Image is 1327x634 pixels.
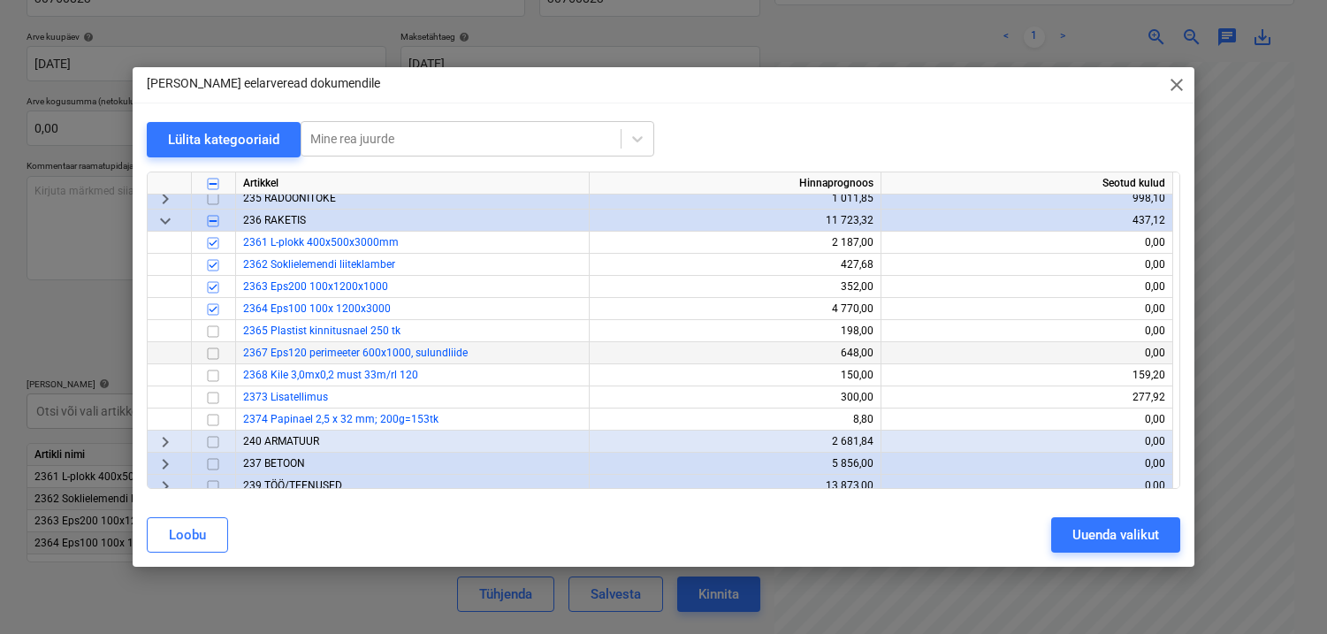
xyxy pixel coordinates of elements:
button: Uuenda valikut [1051,517,1180,553]
button: Lülita kategooriaid [147,122,301,157]
div: 5 856,00 [597,453,873,475]
div: 198,00 [597,320,873,342]
div: 4 770,00 [597,298,873,320]
div: 277,92 [888,386,1165,409]
div: 2 187,00 [597,232,873,254]
iframe: Chat Widget [1239,549,1327,634]
span: 240 ARMATUUR [243,435,319,447]
div: 0,00 [888,298,1165,320]
button: Loobu [147,517,228,553]
div: 0,00 [888,254,1165,276]
div: Uuenda valikut [1072,523,1159,546]
a: 2362 Soklielemendi liiteklamber [243,258,395,271]
span: close [1166,74,1187,95]
a: 2364 Eps100 100x 1200x3000 [243,302,391,315]
div: 998,10 [888,187,1165,210]
div: 0,00 [888,431,1165,453]
div: Hinnaprognoos [590,172,881,195]
div: 2 681,84 [597,431,873,453]
div: 159,20 [888,364,1165,386]
div: 13 873,00 [597,475,873,497]
a: 2361 L-plokk 400x500x3000mm [243,236,399,248]
span: 237 BETOON [243,457,305,470]
div: 0,00 [888,409,1165,431]
a: 2363 Eps200 100x1200x1000 [243,280,388,293]
a: 2365 Plastist kinnitusnael 250 tk [243,325,400,337]
a: 2367 Eps120 perimeeter 600x1000, sulundliide [243,347,468,359]
span: 236 RAKETIS [243,214,306,226]
span: 235 RADOONITÕKE [243,192,336,204]
span: keyboard_arrow_down [155,210,176,232]
div: 427,68 [597,254,873,276]
div: 11 723,32 [597,210,873,232]
span: keyboard_arrow_right [155,454,176,475]
div: Seotud kulud [881,172,1173,195]
a: 2373 Lisatellimus [243,391,328,403]
span: 239 TÖÖ/TEENUSED [243,479,342,492]
div: 437,12 [888,210,1165,232]
div: 352,00 [597,276,873,298]
div: 1 011,85 [597,187,873,210]
div: 150,00 [597,364,873,386]
span: keyboard_arrow_right [155,432,176,453]
div: Loobu [169,523,206,546]
div: 8,80 [597,409,873,431]
span: keyboard_arrow_right [155,476,176,497]
span: keyboard_arrow_right [155,188,176,210]
div: 0,00 [888,232,1165,254]
div: 0,00 [888,342,1165,364]
div: 0,00 [888,320,1165,342]
div: Lülita kategooriaid [168,128,279,151]
div: 0,00 [888,453,1165,475]
div: 300,00 [597,386,873,409]
a: 2368 Kile 3,0mx0,2 must 33m/rl 120 [243,369,418,381]
div: Artikkel [236,172,590,195]
div: 648,00 [597,342,873,364]
div: 0,00 [888,475,1165,497]
p: [PERSON_NAME] eelarveread dokumendile [147,74,380,93]
div: 0,00 [888,276,1165,298]
a: 2374 Papinael 2,5 x 32 mm; 200g=153tk [243,413,439,425]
